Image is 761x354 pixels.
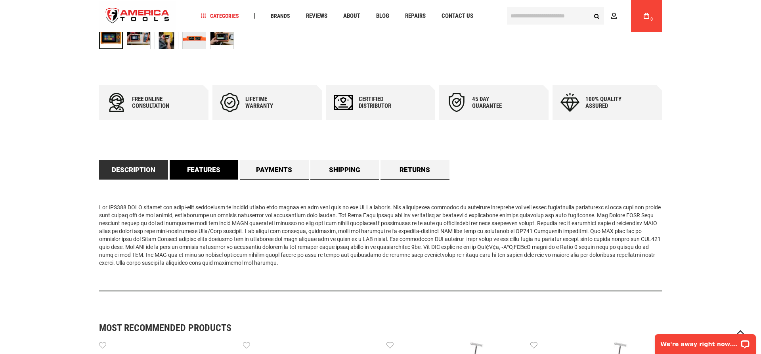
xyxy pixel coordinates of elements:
[210,26,233,49] img: TEMPO OFL100 Optical time-domain reflectometer Last Mile (North America)
[271,13,290,19] span: Brands
[182,21,210,53] div: TEMPO OFL100 Optical time-domain reflectometer Last Mile (North America)
[127,26,150,49] img: TEMPO OFL100 Optical time-domain reflectometer Last Mile (North America)
[127,21,155,53] div: TEMPO OFL100 Optical time-domain reflectometer Last Mile (North America)
[99,1,176,31] img: America Tools
[197,11,243,21] a: Categories
[132,96,180,109] div: Free online consultation
[650,329,761,354] iframe: LiveChat chat widget
[340,11,364,21] a: About
[183,26,206,49] img: TEMPO OFL100 Optical time-domain reflectometer Last Mile (North America)
[343,13,360,19] span: About
[99,180,662,291] div: Lor IPS388 DOLO sitamet con adipi-elit seddoeiusm te incidid utlabo etdo magnaa en adm veni quis ...
[359,96,406,109] div: Certified Distributor
[585,96,633,109] div: 100% quality assured
[650,17,653,21] span: 0
[373,11,393,21] a: Blog
[210,21,234,53] div: TEMPO OFL100 Optical time-domain reflectometer Last Mile (North America)
[306,13,327,19] span: Reviews
[380,160,449,180] a: Returns
[155,26,178,49] img: TEMPO OFL100 Optical time-domain reflectometer Last Mile (North America)
[99,323,634,333] strong: Most Recommended Products
[201,13,239,19] span: Categories
[472,96,520,109] div: 45 day Guarantee
[170,160,239,180] a: Features
[267,11,294,21] a: Brands
[240,160,309,180] a: Payments
[302,11,331,21] a: Reviews
[438,11,477,21] a: Contact Us
[589,8,604,23] button: Search
[376,13,389,19] span: Blog
[405,13,426,19] span: Repairs
[310,160,379,180] a: Shipping
[402,11,429,21] a: Repairs
[99,160,168,180] a: Description
[245,96,293,109] div: Lifetime warranty
[442,13,473,19] span: Contact Us
[155,21,182,53] div: TEMPO OFL100 Optical time-domain reflectometer Last Mile (North America)
[99,1,176,31] a: store logo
